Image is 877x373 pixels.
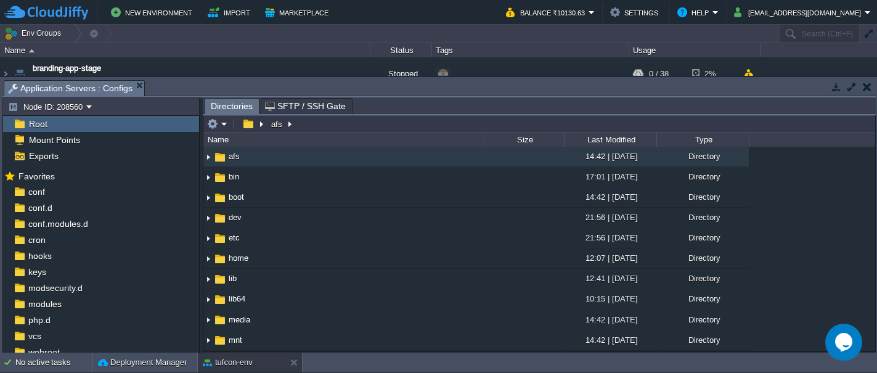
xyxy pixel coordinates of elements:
[658,133,749,147] div: Type
[213,171,227,184] img: AMDAwAAAACH5BAEAAAAALAAAAAABAAEAAAICRAEAOw==
[211,99,253,114] span: Directories
[265,99,346,113] span: SFTP / SSH Gate
[26,218,90,229] a: conf.modules.d
[26,314,52,326] a: php.d
[213,273,227,286] img: AMDAwAAAACH5BAEAAAAALAAAAAABAAEAAAICRAEAOw==
[371,43,431,57] div: Status
[227,335,244,345] a: mnt
[203,290,213,309] img: AMDAwAAAACH5BAEAAAAALAAAAAABAAEAAAICRAEAOw==
[656,289,749,308] div: Directory
[227,232,242,243] a: etc
[565,133,656,147] div: Last Modified
[656,187,749,207] div: Directory
[26,250,54,261] a: hooks
[656,310,749,329] div: Directory
[213,232,227,245] img: AMDAwAAAACH5BAEAAAAALAAAAAABAAEAAAICRAEAOw==
[203,249,213,268] img: AMDAwAAAACH5BAEAAAAALAAAAAABAAEAAAICRAEAOw==
[656,351,749,370] div: Directory
[656,248,749,268] div: Directory
[433,43,629,57] div: Tags
[203,311,213,330] img: AMDAwAAAACH5BAEAAAAALAAAAAABAAEAAAICRAEAOw==
[649,57,669,91] div: 0 / 38
[205,133,484,147] div: Name
[564,351,656,370] div: 20:47 | [DATE]
[213,313,227,327] img: AMDAwAAAACH5BAEAAAAALAAAAAABAAEAAAICRAEAOw==
[227,314,252,325] a: media
[269,118,285,129] button: afs
[203,147,213,166] img: AMDAwAAAACH5BAEAAAAALAAAAAABAAEAAAICRAEAOw==
[29,49,35,52] img: AMDAwAAAACH5BAEAAAAALAAAAAABAAEAAAICRAEAOw==
[213,191,227,205] img: AMDAwAAAACH5BAEAAAAALAAAAAABAAEAAAICRAEAOw==
[564,310,656,329] div: 14:42 | [DATE]
[203,229,213,248] img: AMDAwAAAACH5BAEAAAAALAAAAAABAAEAAAICRAEAOw==
[26,186,47,197] a: conf
[203,356,253,369] button: tufcon-env
[8,101,86,112] button: Node ID: 208560
[16,171,57,181] a: Favorites
[656,330,749,350] div: Directory
[227,253,250,263] a: home
[26,282,84,293] a: modsecurity.d
[564,289,656,308] div: 10:15 | [DATE]
[26,330,43,342] a: vcs
[564,330,656,350] div: 14:42 | [DATE]
[564,187,656,207] div: 14:42 | [DATE]
[15,353,92,372] div: No active tasks
[656,269,749,288] div: Directory
[213,150,227,164] img: AMDAwAAAACH5BAEAAAAALAAAAAABAAEAAAICRAEAOw==
[227,171,241,182] span: bin
[227,192,246,202] a: boot
[485,133,564,147] div: Size
[227,212,243,223] a: dev
[213,293,227,306] img: AMDAwAAAACH5BAEAAAAALAAAAAABAAEAAAICRAEAOw==
[630,43,760,57] div: Usage
[1,43,370,57] div: Name
[203,269,213,289] img: AMDAwAAAACH5BAEAAAAALAAAAAABAAEAAAICRAEAOw==
[564,147,656,166] div: 14:42 | [DATE]
[16,171,57,182] span: Favorites
[203,168,213,187] img: AMDAwAAAACH5BAEAAAAALAAAAAABAAEAAAICRAEAOw==
[227,151,242,162] a: afs
[26,266,48,277] a: keys
[227,273,239,284] span: lib
[564,167,656,186] div: 17:01 | [DATE]
[27,134,82,146] a: Mount Points
[26,298,63,309] a: modules
[203,208,213,227] img: AMDAwAAAACH5BAEAAAAALAAAAAABAAEAAAICRAEAOw==
[27,118,49,129] a: Root
[564,248,656,268] div: 12:07 | [DATE]
[33,75,90,87] a: [DOMAIN_NAME]
[213,334,227,347] img: AMDAwAAAACH5BAEAAAAALAAAAAABAAEAAAICRAEAOw==
[506,5,589,20] button: Balance ₹10130.63
[227,293,247,304] a: lib64
[564,208,656,227] div: 21:56 | [DATE]
[213,211,227,225] img: AMDAwAAAACH5BAEAAAAALAAAAAABAAEAAAICRAEAOw==
[26,202,54,213] a: conf.d
[656,228,749,247] div: Directory
[98,356,187,369] button: Deployment Manager
[4,25,65,42] button: Env Groups
[734,5,865,20] button: [EMAIL_ADDRESS][DOMAIN_NAME]
[213,252,227,266] img: AMDAwAAAACH5BAEAAAAALAAAAAABAAEAAAICRAEAOw==
[8,81,133,96] span: Application Servers : Configs
[564,228,656,247] div: 21:56 | [DATE]
[27,150,60,162] a: Exports
[26,346,62,358] span: webroot
[26,234,47,245] a: cron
